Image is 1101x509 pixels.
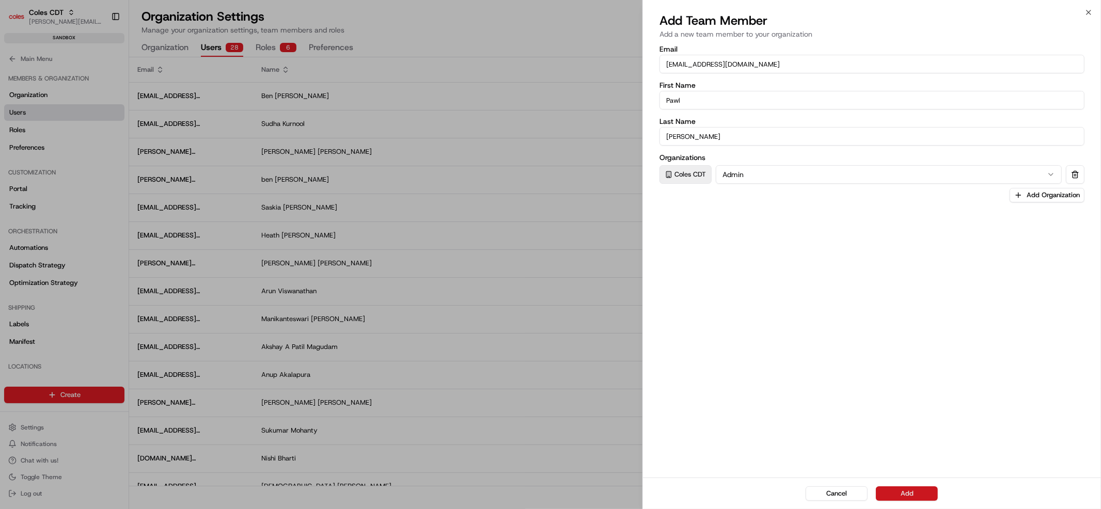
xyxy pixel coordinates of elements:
[659,55,1084,73] input: Email
[1010,188,1084,202] button: Add Organization
[876,486,938,501] button: Add
[10,150,19,158] div: 📗
[659,82,1084,89] label: First Name
[10,98,29,117] img: 1736555255976-a54dd68f-1ca7-489b-9aae-adbdc363a1c4
[73,174,125,182] a: Powered byPylon
[87,150,96,158] div: 💻
[659,165,712,184] div: Coles CDT
[27,66,170,77] input: Clear
[806,486,868,501] button: Cancel
[6,145,83,164] a: 📗Knowledge Base
[659,45,1084,53] label: Email
[659,91,1084,109] input: First Name
[659,12,1084,29] h2: Add Team Member
[103,174,125,182] span: Pylon
[659,29,1084,39] p: Add a new team member to your organization
[659,118,1084,125] label: Last Name
[21,149,79,160] span: Knowledge Base
[659,154,1084,161] label: Organizations
[83,145,170,164] a: 💻API Documentation
[176,101,188,114] button: Start new chat
[98,149,166,160] span: API Documentation
[35,98,169,108] div: Start new chat
[10,10,31,30] img: Nash
[35,108,131,117] div: We're available if you need us!
[659,127,1084,146] input: Last Name
[10,41,188,57] p: Welcome 👋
